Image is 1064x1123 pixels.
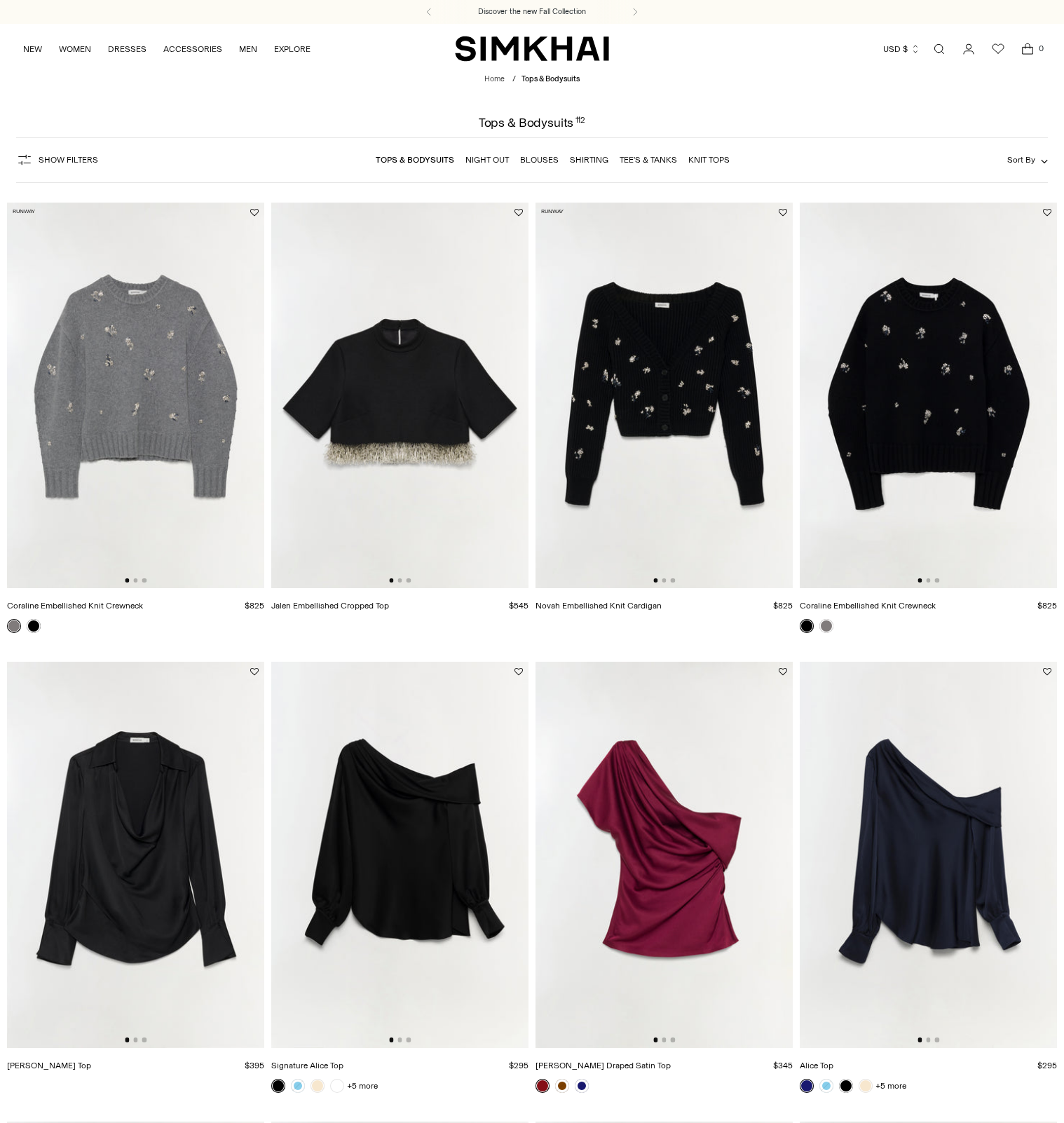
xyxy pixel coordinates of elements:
button: Go to slide 1 [389,578,393,583]
a: Coraline Embellished Knit Crewneck [800,601,936,611]
button: Go to slide 3 [142,578,146,583]
button: Go to slide 1 [918,1037,922,1042]
button: Add to Wishlist [779,667,787,676]
span: Show Filters [39,155,98,165]
button: Go to slide 2 [133,578,137,583]
nav: breadcrumbs [484,74,580,86]
button: Add to Wishlist [250,667,259,676]
a: MEN [239,34,257,64]
a: EXPLORE [274,34,311,64]
button: Go to slide 2 [397,1037,402,1042]
a: Wishlist [984,35,1012,63]
a: Home [484,74,505,83]
button: Go to slide 3 [671,578,675,583]
button: Go to slide 2 [926,578,930,583]
a: Open search modal [925,35,953,63]
button: Go to slide 2 [133,1037,137,1042]
h1: Tops & Bodysuits [479,116,585,129]
a: Tee's & Tanks [620,155,677,165]
button: USD $ [883,34,920,64]
button: Go to slide 1 [653,1037,657,1042]
a: Signature Alice Top [271,1061,343,1070]
a: [PERSON_NAME] Draped Satin Top [536,1061,671,1070]
a: Alice Top [800,1061,833,1070]
button: Go to slide 2 [662,1037,666,1042]
button: Add to Wishlist [250,208,259,217]
a: DRESSES [108,34,146,64]
button: Add to Wishlist [514,208,523,217]
button: Go to slide 2 [926,1037,930,1042]
a: WOMEN [59,34,91,64]
button: Go to slide 1 [125,578,129,583]
a: +5 more [875,1076,906,1096]
button: Add to Wishlist [1043,208,1051,217]
img: Symone Satin Top [7,662,264,1048]
img: Jalen Embellished Cropped Top [271,203,528,589]
button: Go to slide 1 [918,578,922,583]
a: +5 more [347,1076,378,1096]
a: Jalen Embellished Cropped Top [271,601,389,611]
img: Alice Top [800,662,1057,1048]
a: NEW [23,34,42,64]
img: Coraline Embellished Knit Crewneck [7,203,264,589]
button: Go to slide 3 [671,1037,675,1042]
button: Go to slide 3 [142,1037,146,1042]
div: 112 [575,116,586,129]
a: Night Out [465,155,509,165]
button: Add to Wishlist [514,667,523,676]
img: Novah Embellished Knit Cardigan [536,203,793,589]
a: Tops & Bodysuits [376,155,454,165]
a: Novah Embellished Knit Cardigan [536,601,662,611]
a: Shirting [570,155,608,165]
a: ACCESSORIES [163,34,222,64]
button: Go to slide 2 [397,578,402,583]
button: Sort By [1007,152,1048,168]
img: Coraline Embellished Knit Crewneck [800,203,1057,589]
button: Go to slide 1 [653,578,657,583]
img: Signature Alice Top [271,662,528,1048]
span: Tops & Bodysuits [521,74,580,83]
a: Blouses [520,155,559,165]
button: Go to slide 3 [935,1037,939,1042]
a: SIMKHAI [455,35,609,62]
a: Go to the account page [955,35,983,63]
a: Discover the new Fall Collection [478,6,586,18]
a: Open cart modal [1014,35,1042,63]
button: Add to Wishlist [1043,667,1051,676]
img: Phoebe Draped Satin Top [536,662,793,1048]
button: Go to slide 3 [407,578,411,583]
span: 0 [1035,42,1047,55]
span: Sort By [1007,155,1035,165]
a: [PERSON_NAME] Top [7,1061,91,1070]
nav: Linked collections [376,145,730,175]
button: Go to slide 2 [662,578,666,583]
a: Knit Tops [688,155,730,165]
button: Go to slide 1 [125,1037,129,1042]
button: Go to slide 3 [935,578,939,583]
button: Show Filters [16,149,98,171]
button: Go to slide 1 [389,1037,393,1042]
a: Coraline Embellished Knit Crewneck [7,601,143,611]
button: Go to slide 3 [407,1037,411,1042]
div: / [512,74,516,86]
button: Add to Wishlist [779,208,787,217]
